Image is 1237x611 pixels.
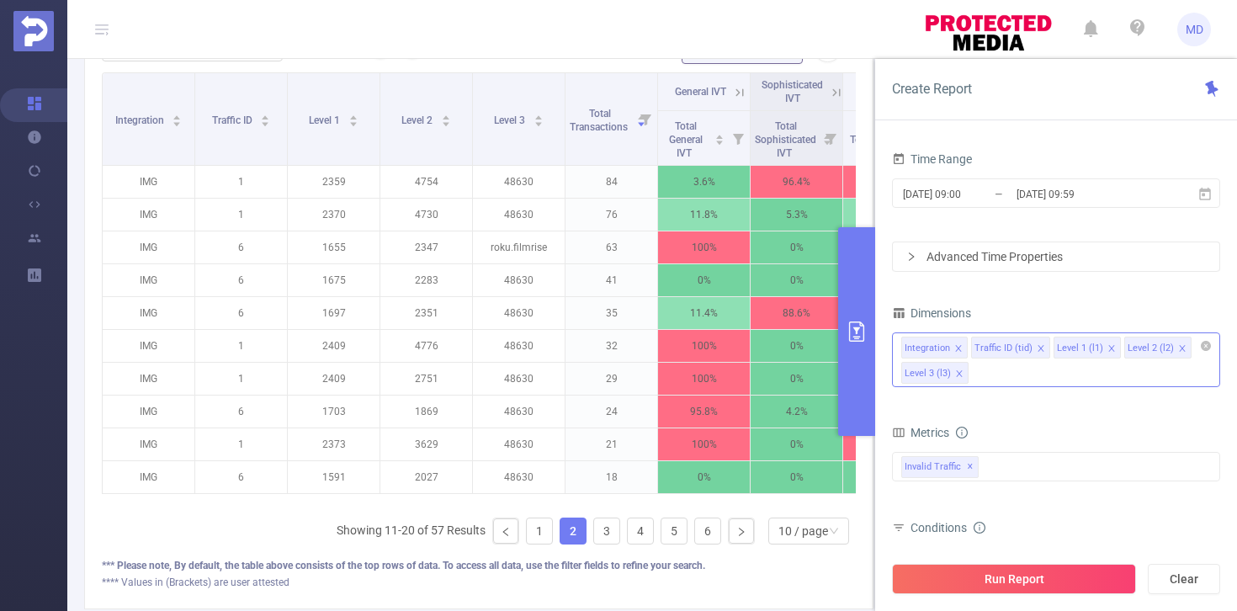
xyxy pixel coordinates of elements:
div: Sort [714,132,725,142]
li: Integration [901,337,968,359]
span: Time Range [892,152,972,166]
span: Create Report [892,81,972,97]
p: 1655 [288,231,380,263]
div: 10 / page [778,518,828,544]
li: 5 [661,518,688,545]
a: 2 [560,518,586,544]
p: 0% [751,264,842,296]
p: 6 [195,264,287,296]
p: 63 [565,231,657,263]
p: 3.6% [658,166,750,198]
p: IMG [103,330,194,362]
i: icon: caret-up [348,113,358,118]
span: Dimensions [892,306,971,320]
i: icon: caret-up [534,113,543,118]
p: 48630 [473,461,565,493]
div: *** Please note, By default, the table above consists of the top rows of data. To access all data... [102,558,856,573]
i: icon: right [906,252,916,262]
p: 24 [565,396,657,428]
div: Sort [534,113,544,123]
p: 1 [195,330,287,362]
p: 2409 [288,363,380,395]
p: 96.4% [751,166,842,198]
li: 4 [627,518,654,545]
li: 3 [593,518,620,545]
span: MD [1186,13,1203,46]
li: 1 [526,518,553,545]
li: Showing 11-20 of 57 Results [337,518,486,545]
img: Protected Media [13,11,54,51]
p: 21 [565,428,657,460]
span: Total Sophisticated IVT [755,120,816,159]
p: IMG [103,231,194,263]
div: Level 2 (l2) [1128,337,1174,359]
p: 6 [195,231,287,263]
a: 6 [695,518,720,544]
p: IMG [103,428,194,460]
span: Level 1 [309,114,342,126]
span: ✕ [967,457,974,477]
i: icon: close [954,344,963,354]
span: Sophisticated IVT [762,79,823,104]
li: 2 [560,518,587,545]
p: IMG [103,199,194,231]
i: icon: left [501,527,511,537]
p: 4776 [380,330,472,362]
p: 6 [195,461,287,493]
p: 11.4% [658,297,750,329]
span: Conditions [910,521,985,534]
p: 100% [658,330,750,362]
li: Level 2 (l2) [1124,337,1192,359]
p: 2409 [288,330,380,362]
i: icon: caret-down [715,138,725,143]
li: Level 1 (l1) [1054,337,1121,359]
div: Sort [348,113,358,123]
i: icon: caret-up [715,132,725,137]
p: 0% [751,330,842,362]
p: 1 [195,199,287,231]
i: icon: caret-down [261,120,270,125]
p: 41 [565,264,657,296]
i: icon: caret-up [173,113,182,118]
p: 0% [658,461,750,493]
p: 2370 [288,199,380,231]
p: 1675 [288,264,380,296]
span: Metrics [892,426,949,439]
p: 48630 [473,199,565,231]
p: 100% [658,363,750,395]
a: 5 [661,518,687,544]
p: 1 [195,363,287,395]
p: 29 [565,363,657,395]
p: 35 [565,297,657,329]
p: 5.3% [751,199,842,231]
p: 1591 [288,461,380,493]
p: roku.filmrise [473,231,565,263]
i: icon: caret-down [348,120,358,125]
p: 100% [658,231,750,263]
p: IMG [103,396,194,428]
p: 2359 [288,166,380,198]
span: Level 3 [494,114,528,126]
p: IMG [103,166,194,198]
span: Traffic ID [212,114,255,126]
div: Level 3 (l3) [905,363,951,385]
button: Run Report [892,564,1136,594]
p: 48630 [473,428,565,460]
span: Total Transactions [570,108,630,133]
i: icon: caret-down [173,120,182,125]
div: Traffic ID (tid) [974,337,1033,359]
p: 100% [843,428,935,460]
i: Filter menu [726,111,750,165]
input: End date [1015,183,1151,205]
p: 1869 [380,396,472,428]
div: Sort [260,113,270,123]
i: icon: info-circle [974,522,985,534]
i: icon: caret-down [534,120,543,125]
p: 1 [195,166,287,198]
p: 2283 [380,264,472,296]
p: 2751 [380,363,472,395]
p: 6 [195,396,287,428]
p: 48630 [473,363,565,395]
li: Traffic ID (tid) [971,337,1050,359]
i: icon: close [1178,344,1187,354]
